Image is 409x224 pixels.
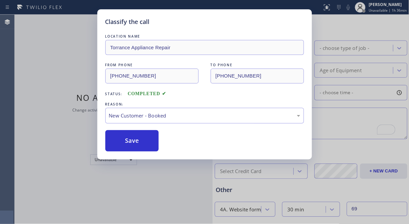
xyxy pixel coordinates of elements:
[109,112,300,119] div: New Customer - Booked
[105,17,150,26] h5: Classify the call
[211,62,304,69] div: TO PHONE
[105,92,123,96] span: Status:
[128,91,166,96] span: COMPLETED
[105,62,199,69] div: FROM PHONE
[105,101,304,108] div: REASON:
[105,130,159,151] button: Save
[105,69,199,84] input: From phone
[211,69,304,84] input: To phone
[105,33,304,40] div: LOCATION NAME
